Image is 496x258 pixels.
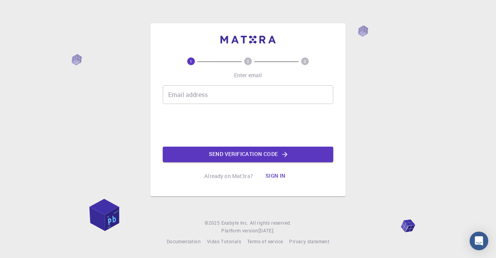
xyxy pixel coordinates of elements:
[221,219,248,227] a: Exabyte Inc.
[247,59,249,64] text: 2
[163,147,333,162] button: Send verification code
[167,238,201,244] span: Documentation
[247,238,283,246] a: Terms of service
[207,238,241,244] span: Video Tutorials
[204,172,253,180] p: Already on Mat3ra?
[221,227,258,235] span: Platform version
[289,238,329,246] a: Privacy statement
[247,238,283,244] span: Terms of service
[205,219,221,227] span: © 2025
[470,232,488,250] div: Open Intercom Messenger
[167,238,201,246] a: Documentation
[207,238,241,246] a: Video Tutorials
[258,227,275,235] a: [DATE].
[221,220,248,226] span: Exabyte Inc.
[289,238,329,244] span: Privacy statement
[190,59,192,64] text: 1
[258,227,275,234] span: [DATE] .
[189,110,307,140] iframe: reCAPTCHA
[259,168,292,184] button: Sign in
[234,71,262,79] p: Enter email
[304,59,306,64] text: 3
[250,219,291,227] span: All rights reserved.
